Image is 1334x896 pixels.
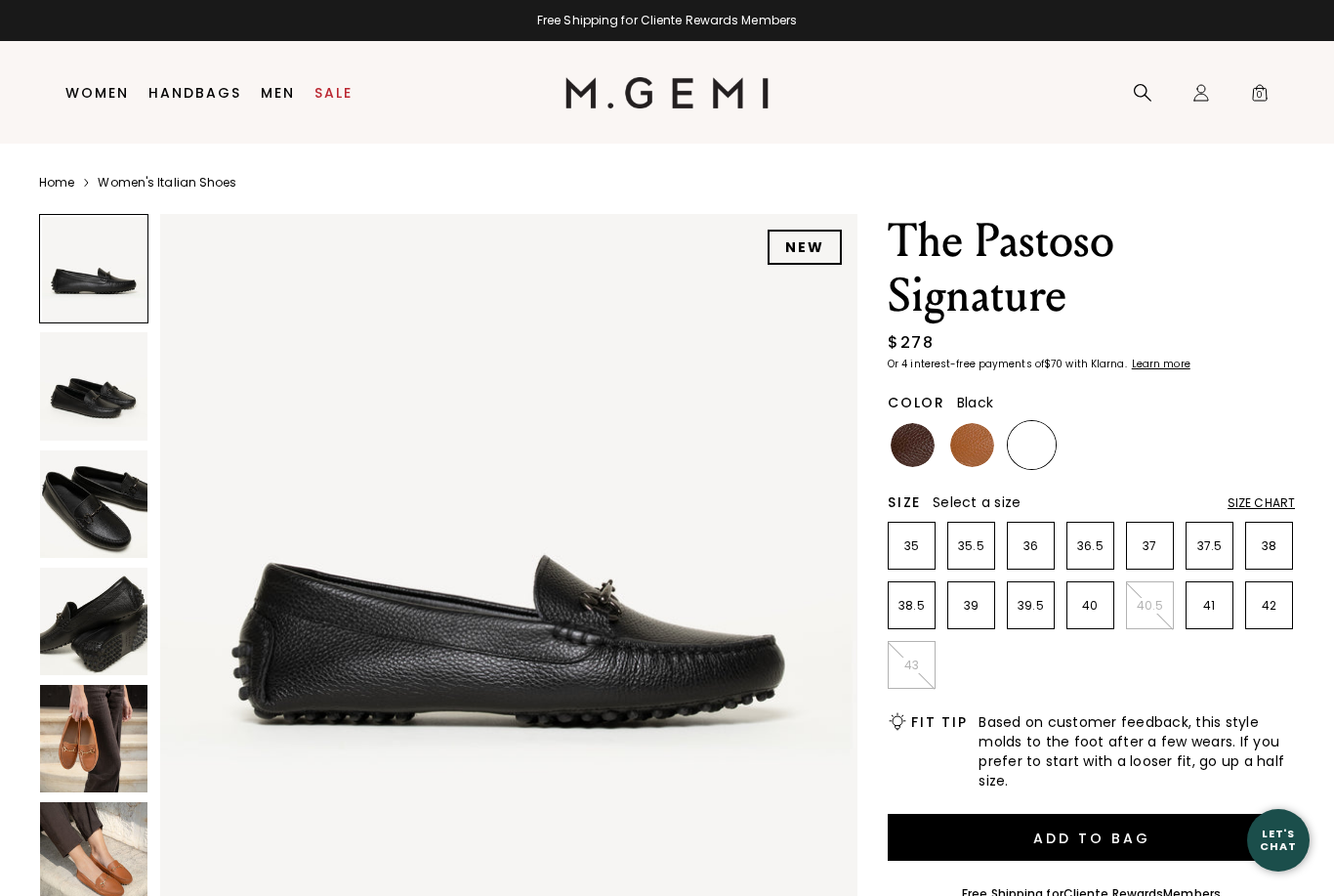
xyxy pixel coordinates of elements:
[889,538,935,554] p: 35
[957,393,993,412] span: Black
[65,85,129,101] a: Women
[1187,538,1232,554] p: 37.5
[1228,495,1295,511] div: Size Chart
[889,598,935,614] p: 38.5
[1044,357,1063,371] klarna-placement-style-amount: $70
[768,230,842,265] div: NEW
[1187,598,1232,614] p: 41
[1132,357,1190,371] klarna-placement-style-cta: Learn more
[1065,357,1129,371] klarna-placement-style-body: with Klarna
[39,175,74,191] a: Home
[948,538,994,554] p: 35.5
[40,450,147,558] img: The Pastoso Signature
[1067,598,1113,614] p: 40
[891,423,935,467] img: Chocolate
[1067,538,1113,554] p: 36.5
[979,712,1295,790] span: Based on customer feedback, this style molds to the foot after a few wears. If you prefer to star...
[1246,598,1292,614] p: 42
[40,685,147,792] img: The Pastoso Signature
[565,77,770,108] img: M.Gemi
[1247,828,1310,852] div: Let's Chat
[40,332,147,440] img: The Pastoso Signature
[1010,423,1054,467] img: Black
[98,175,236,191] a: Women's Italian Shoes
[888,814,1295,861] button: Add to Bag
[314,85,353,101] a: Sale
[1127,598,1173,614] p: 40.5
[888,357,1044,371] klarna-placement-style-body: Or 4 interest-free payments of
[950,423,994,467] img: Tan
[888,395,945,410] h2: Color
[888,214,1295,323] h1: The Pastoso Signature
[148,85,241,101] a: Handbags
[1130,359,1190,370] a: Learn more
[889,658,935,673] p: 43
[40,568,147,675] img: The Pastoso Signature
[911,714,967,730] h2: Fit Tip
[888,494,921,510] h2: Size
[1008,598,1054,614] p: 39.5
[933,492,1021,512] span: Select a size
[948,598,994,614] p: 39
[1246,538,1292,554] p: 38
[888,331,934,355] div: $278
[1250,87,1270,107] span: 0
[1008,538,1054,554] p: 36
[1127,538,1173,554] p: 37
[261,85,295,101] a: Men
